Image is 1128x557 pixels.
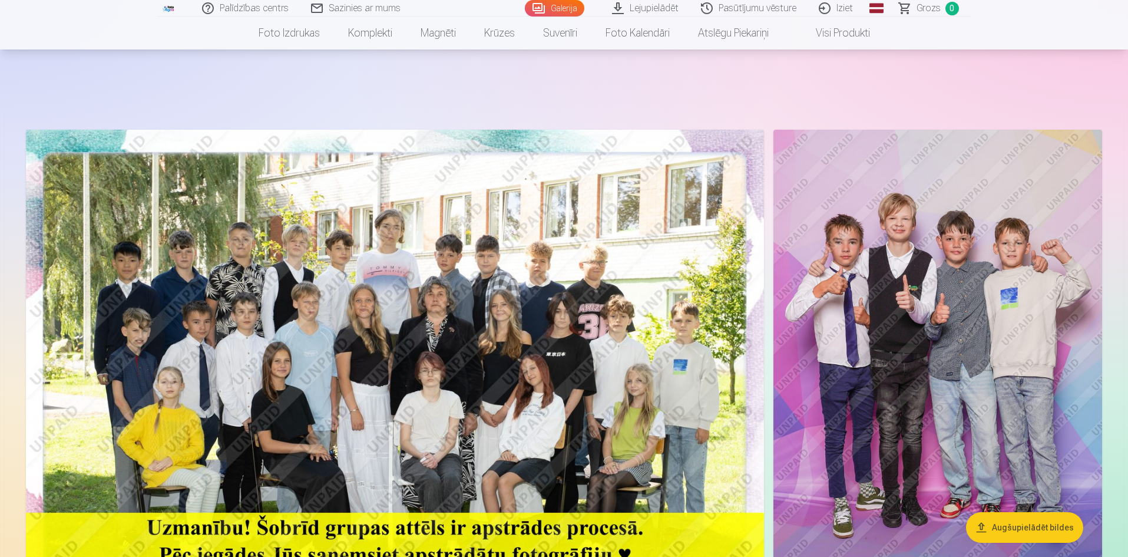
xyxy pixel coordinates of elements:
[966,512,1083,543] button: Augšupielādēt bildes
[470,17,529,50] a: Krūzes
[163,5,176,12] img: /fa1
[917,1,941,15] span: Grozs
[529,17,591,50] a: Suvenīri
[783,17,884,50] a: Visi produkti
[945,2,959,15] span: 0
[684,17,783,50] a: Atslēgu piekariņi
[406,17,470,50] a: Magnēti
[591,17,684,50] a: Foto kalendāri
[334,17,406,50] a: Komplekti
[244,17,334,50] a: Foto izdrukas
